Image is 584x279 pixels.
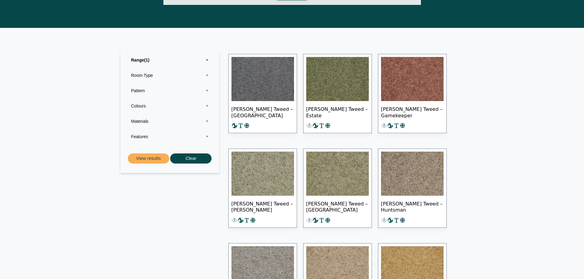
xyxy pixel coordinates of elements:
[306,57,369,101] img: Tomkinson Tweed Estate
[306,196,369,217] span: [PERSON_NAME] Tweed – [GEOGRAPHIC_DATA]
[125,129,215,144] label: Features
[303,54,372,133] a: [PERSON_NAME] Tweed – Estate
[231,101,294,123] span: [PERSON_NAME] Tweed – [GEOGRAPHIC_DATA]
[231,196,294,217] span: [PERSON_NAME] Tweed – [PERSON_NAME]
[125,83,215,98] label: Pattern
[306,152,369,196] img: Tomkinson Tweed Highland
[144,58,149,62] span: 1
[378,54,447,133] a: [PERSON_NAME] Tweed – Gamekeeper
[228,149,297,228] a: [PERSON_NAME] Tweed – [PERSON_NAME]
[381,196,444,217] span: [PERSON_NAME] Tweed – Huntsman
[381,101,444,123] span: [PERSON_NAME] Tweed – Gamekeeper
[228,54,297,133] a: [PERSON_NAME] Tweed – [GEOGRAPHIC_DATA]
[125,114,215,129] label: Materials
[125,68,215,83] label: Room Type
[381,152,444,196] img: Tomkinson Tweed Huntsman
[125,98,215,114] label: Colours
[303,149,372,228] a: [PERSON_NAME] Tweed – [GEOGRAPHIC_DATA]
[170,153,212,164] button: Clear
[128,153,169,164] button: View results
[378,149,447,228] a: [PERSON_NAME] Tweed – Huntsman
[306,101,369,123] span: [PERSON_NAME] Tweed – Estate
[125,52,215,68] label: Range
